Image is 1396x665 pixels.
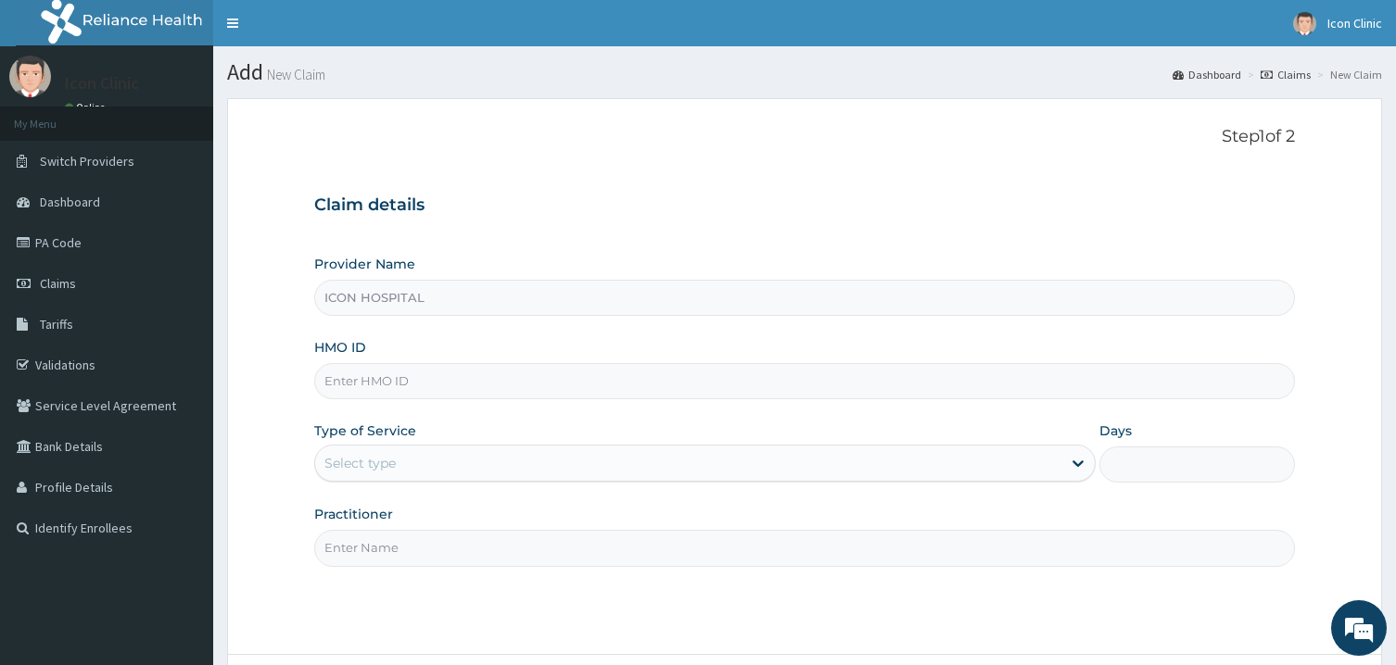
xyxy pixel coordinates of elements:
[227,60,1382,84] h1: Add
[314,363,1294,399] input: Enter HMO ID
[40,316,73,332] span: Tariffs
[314,255,415,273] label: Provider Name
[314,195,1294,216] h3: Claim details
[324,454,396,472] div: Select type
[1327,15,1382,31] span: Icon Clinic
[1173,67,1241,82] a: Dashboard
[40,153,134,169] span: Switch Providers
[40,194,100,210] span: Dashboard
[65,75,139,92] p: Icon Clinic
[263,68,325,82] small: New Claim
[40,275,76,292] span: Claims
[314,127,1294,147] p: Step 1 of 2
[65,101,109,114] a: Online
[1293,12,1316,35] img: User Image
[314,421,416,440] label: Type of Service
[1099,421,1132,440] label: Days
[9,56,51,97] img: User Image
[314,505,393,523] label: Practitioner
[314,338,366,357] label: HMO ID
[1313,67,1382,82] li: New Claim
[1261,67,1311,82] a: Claims
[314,530,1294,566] input: Enter Name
